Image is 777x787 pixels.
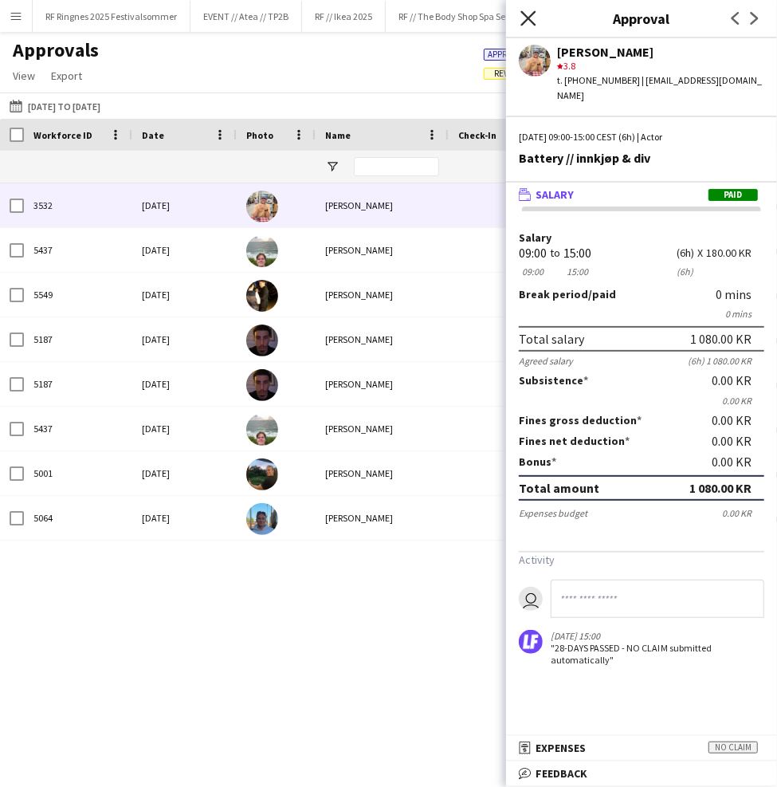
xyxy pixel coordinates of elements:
[51,69,82,83] span: Export
[246,369,278,401] img: Yassine Wahab
[708,189,758,201] span: Paid
[557,73,764,102] div: t. [PHONE_NUMBER] | [EMAIL_ADDRESS][DOMAIN_NAME]
[246,235,278,267] img: Mikkel Elias Malum
[316,273,449,317] div: [PERSON_NAME]
[551,630,715,642] div: [DATE] 15:00
[706,247,764,259] div: 180.00 KR
[712,434,764,448] div: 0.00 KR
[519,232,764,244] label: Salary
[519,553,764,567] h3: Activity
[690,331,751,347] div: 1 080.00 KR
[712,373,764,388] div: 0.00 KR
[506,207,777,687] div: SalaryPaid
[386,1,529,32] button: RF // The Body Shop Spa Serie
[24,496,132,540] div: 5064
[24,451,132,495] div: 5001
[688,355,764,367] div: (6h) 1 080.00 KR
[302,1,386,32] button: RF // Ikea 2025
[506,736,777,760] mat-expansion-panel-header: ExpensesNo claim
[689,480,751,496] div: 1 080.00 KR
[246,191,278,222] img: Filip Øverli
[536,741,586,755] span: Expenses
[489,49,529,60] span: Approved
[519,151,764,165] div: Battery // innkjøp & div
[697,247,703,259] div: X
[354,157,439,176] input: Name Filter Input
[132,183,237,227] div: [DATE]
[563,266,591,277] div: 15:00
[132,317,237,361] div: [DATE]
[536,766,587,781] span: Feedback
[316,496,449,540] div: [PERSON_NAME]
[246,414,278,446] img: Mikkel Elias Malum
[519,287,616,301] label: /paid
[519,413,642,427] label: Fines gross deduction
[33,1,190,32] button: RF Ringnes 2025 Festivalsommer
[494,69,523,79] span: Review
[316,362,449,406] div: [PERSON_NAME]
[316,451,449,495] div: [PERSON_NAME]
[519,266,547,277] div: 09:00
[708,742,758,754] span: No claim
[519,355,573,367] div: Agreed salary
[13,69,35,83] span: View
[246,325,278,356] img: Yassine Wahab
[246,503,278,535] img: Petter Danielsen
[519,480,599,496] div: Total amount
[132,451,237,495] div: [DATE]
[519,373,588,388] label: Subsistence
[550,247,560,259] div: to
[519,434,630,448] label: Fines net deduction
[712,454,764,469] div: 0.00 KR
[484,46,601,61] span: 101 of 5127
[132,407,237,451] div: [DATE]
[563,247,591,259] div: 15:00
[6,65,41,86] a: View
[316,183,449,227] div: [PERSON_NAME]
[519,331,584,347] div: Total salary
[722,507,764,519] div: 0.00 KR
[551,642,715,666] div: "28-DAYS PASSED - NO CLAIM submitted automatically"
[325,159,339,174] button: Open Filter Menu
[132,362,237,406] div: [DATE]
[519,130,764,144] div: [DATE] 09:00-15:00 CEST (6h) | Actor
[506,761,777,785] mat-expansion-panel-header: Feedback
[519,287,588,301] span: Break period
[557,45,764,59] div: [PERSON_NAME]
[24,273,132,317] div: 5549
[712,413,764,427] div: 0.00 KR
[24,228,132,272] div: 5437
[519,247,547,259] div: 09:00
[506,183,777,207] mat-expansion-panel-header: SalaryPaid
[24,407,132,451] div: 5437
[316,407,449,451] div: [PERSON_NAME]
[33,129,92,141] span: Workforce ID
[519,630,543,654] img: logo.png
[519,395,764,407] div: 0.00 KR
[6,96,104,116] button: [DATE] to [DATE]
[132,273,237,317] div: [DATE]
[45,65,88,86] a: Export
[458,129,496,141] span: Check-In
[506,8,777,29] h3: Approval
[519,454,556,469] label: Bonus
[24,317,132,361] div: 5187
[519,507,587,519] div: Expenses budget
[246,129,273,141] span: Photo
[246,458,278,490] img: Christian Smelhus
[142,129,164,141] span: Date
[484,65,556,80] span: 26
[677,266,694,277] div: 6h
[24,183,132,227] div: 3532
[536,187,574,202] span: Salary
[325,129,351,141] span: Name
[246,280,278,312] img: Kian Heggernes
[316,317,449,361] div: [PERSON_NAME]
[519,308,764,320] div: 0 mins
[677,247,694,259] div: 6h
[132,496,237,540] div: [DATE]
[132,228,237,272] div: [DATE]
[190,1,302,32] button: EVENT // Atea // TP2B
[24,362,132,406] div: 5187
[716,287,764,301] div: 0 mins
